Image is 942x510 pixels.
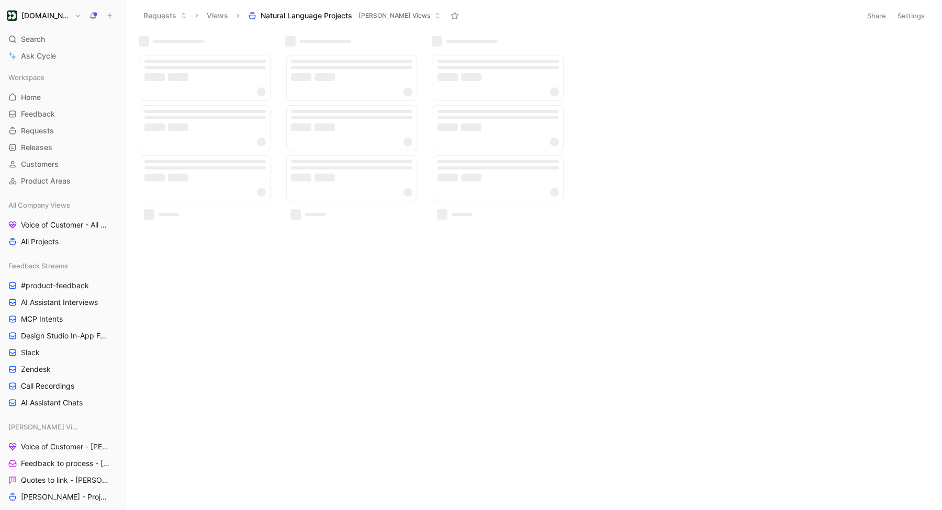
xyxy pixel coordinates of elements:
span: #product-feedback [21,280,89,291]
span: Zendesk [21,364,51,375]
div: Feedback Streams#product-feedbackAI Assistant InterviewsMCP IntentsDesign Studio In-App FeedbackS... [4,258,121,411]
a: [PERSON_NAME] - Projects [4,489,121,505]
span: Feedback [21,109,55,119]
span: Design Studio In-App Feedback [21,331,109,341]
a: AI Assistant Interviews [4,294,121,310]
a: Call Recordings [4,378,121,394]
a: Releases [4,140,121,155]
a: Product Areas [4,173,121,189]
a: #product-feedback [4,278,121,293]
span: Ask Cycle [21,50,56,62]
a: MCP Intents [4,311,121,327]
div: [PERSON_NAME] Views [4,419,121,435]
button: Views [202,8,233,24]
span: MCP Intents [21,314,63,324]
span: Releases [21,142,52,153]
span: Natural Language Projects [261,10,352,21]
a: Customers [4,156,121,172]
a: Home [4,89,121,105]
button: Requests [139,8,192,24]
span: Slack [21,347,40,358]
div: All Company ViewsVoice of Customer - All AreasAll Projects [4,197,121,250]
span: AI Assistant Chats [21,398,83,408]
a: Voice of Customer - [PERSON_NAME] [4,439,121,455]
span: [PERSON_NAME] Views [358,10,430,21]
span: Requests [21,126,54,136]
span: Feedback to process - [PERSON_NAME] [21,458,110,469]
span: Voice of Customer - All Areas [21,220,108,230]
span: Product Areas [21,176,71,186]
button: Natural Language Projects[PERSON_NAME] Views [243,8,445,24]
span: All Projects [21,236,59,247]
span: Call Recordings [21,381,74,391]
h1: [DOMAIN_NAME] [21,11,70,20]
span: Search [21,33,45,46]
a: Requests [4,123,121,139]
button: Share [862,8,891,23]
a: AI Assistant Chats [4,395,121,411]
a: Ask Cycle [4,48,121,64]
a: Zendesk [4,361,121,377]
span: All Company Views [8,200,70,210]
img: Customer.io [7,10,17,21]
div: Workspace [4,70,121,85]
span: [PERSON_NAME] Views [8,422,80,432]
span: Workspace [8,72,44,83]
span: Voice of Customer - [PERSON_NAME] [21,441,110,452]
span: [PERSON_NAME] - Projects [21,492,108,502]
a: Feedback to process - [PERSON_NAME] [4,456,121,471]
span: Home [21,92,41,103]
div: All Company Views [4,197,121,213]
div: Search [4,31,121,47]
span: Customers [21,159,59,169]
a: Feedback [4,106,121,122]
a: All Projects [4,234,121,250]
button: Settings [893,8,929,23]
span: Feedback Streams [8,260,68,271]
div: Feedback Streams [4,258,121,274]
a: Slack [4,345,121,360]
span: AI Assistant Interviews [21,297,98,308]
span: Quotes to link - [PERSON_NAME] [21,475,109,485]
a: Quotes to link - [PERSON_NAME] [4,472,121,488]
a: Design Studio In-App Feedback [4,328,121,344]
button: Customer.io[DOMAIN_NAME] [4,8,84,23]
a: Voice of Customer - All Areas [4,217,121,233]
